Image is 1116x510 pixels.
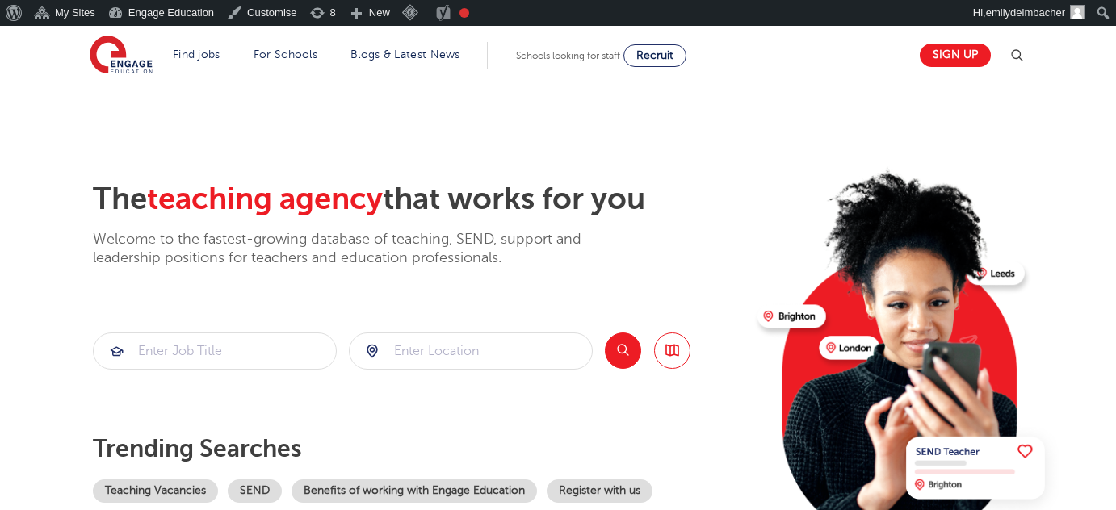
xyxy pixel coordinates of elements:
[623,44,686,67] a: Recruit
[547,479,652,503] a: Register with us
[93,181,745,218] h2: The that works for you
[93,479,218,503] a: Teaching Vacancies
[147,182,383,216] span: teaching agency
[90,36,153,76] img: Engage Education
[93,230,626,268] p: Welcome to the fastest-growing database of teaching, SEND, support and leadership positions for t...
[350,48,460,61] a: Blogs & Latest News
[93,332,337,370] div: Submit
[459,8,469,18] div: Needs improvement
[605,332,641,369] button: Search
[173,48,220,61] a: Find jobs
[254,48,317,61] a: For Schools
[292,479,537,503] a: Benefits of working with Engage Education
[228,479,282,503] a: SEND
[636,49,673,61] span: Recruit
[986,6,1065,19] span: emilydeimbacher
[349,332,593,370] div: Submit
[516,50,620,61] span: Schools looking for staff
[93,434,745,463] p: Trending searches
[920,44,991,67] a: Sign up
[94,333,336,369] input: Submit
[350,333,592,369] input: Submit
